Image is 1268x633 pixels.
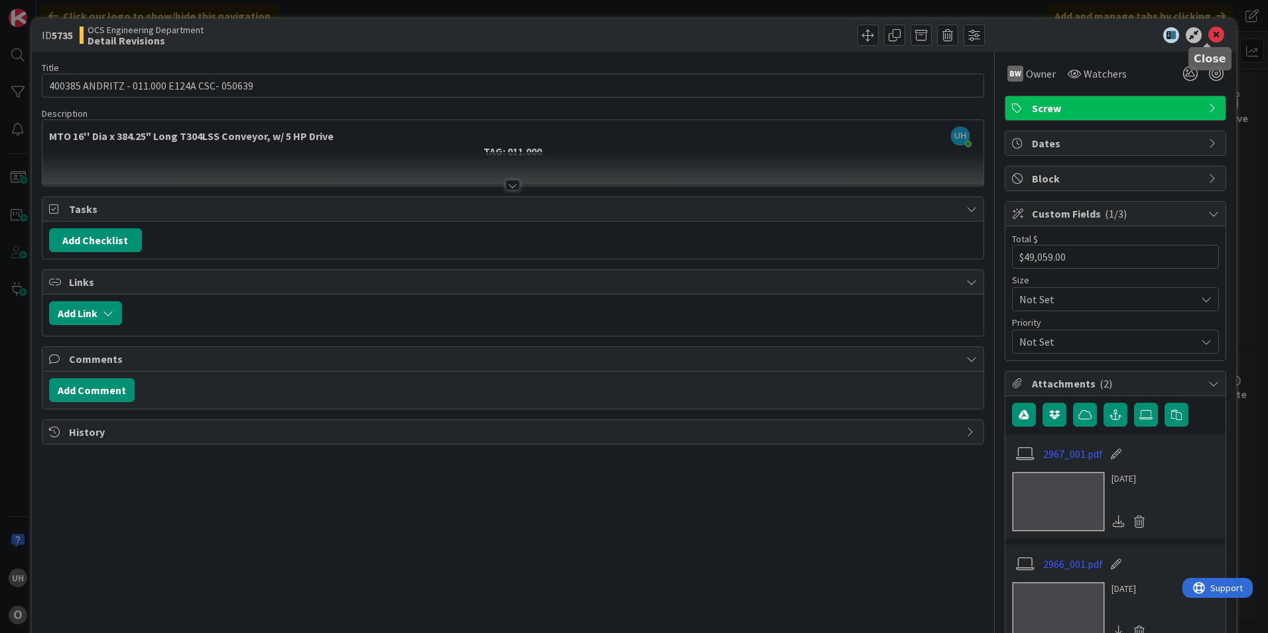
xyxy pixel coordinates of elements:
[28,2,60,18] span: Support
[1043,446,1103,462] a: 2967_001.pdf
[1111,513,1126,530] div: Download
[1194,52,1226,65] h5: Close
[1032,206,1202,222] span: Custom Fields
[42,62,59,74] label: Title
[42,74,984,98] input: type card name here...
[69,201,960,217] span: Tasks
[1012,318,1219,327] div: Priority
[483,145,542,158] strong: TAG: 011.000
[1032,135,1202,151] span: Dates
[951,127,970,145] span: UH
[1084,66,1127,82] span: Watchers
[1105,207,1127,220] span: ( 1/3 )
[69,424,960,440] span: History
[1043,556,1103,572] a: 2966_001.pdf
[1032,100,1202,116] span: Screw
[1032,376,1202,391] span: Attachments
[1012,275,1219,285] div: Size
[1012,233,1038,245] label: Total $
[69,351,960,367] span: Comments
[1019,332,1189,351] span: Not Set
[42,107,88,119] span: Description
[52,29,73,42] b: 5735
[49,129,334,143] strong: MTO 16'' Dia x 384.25" Long T304LSS Conveyor, w/ 5 HP Drive
[49,301,122,325] button: Add Link
[1019,290,1189,309] span: Not Set
[49,378,135,402] button: Add Comment
[1100,377,1112,390] span: ( 2 )
[88,35,204,46] b: Detail Revisions
[49,228,142,252] button: Add Checklist
[88,25,204,35] span: OCS Engineering Department
[1111,472,1150,486] div: [DATE]
[42,27,73,43] span: ID
[1026,66,1056,82] span: Owner
[1032,171,1202,186] span: Block
[1007,66,1023,82] div: BW
[69,274,960,290] span: Links
[1111,582,1150,596] div: [DATE]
